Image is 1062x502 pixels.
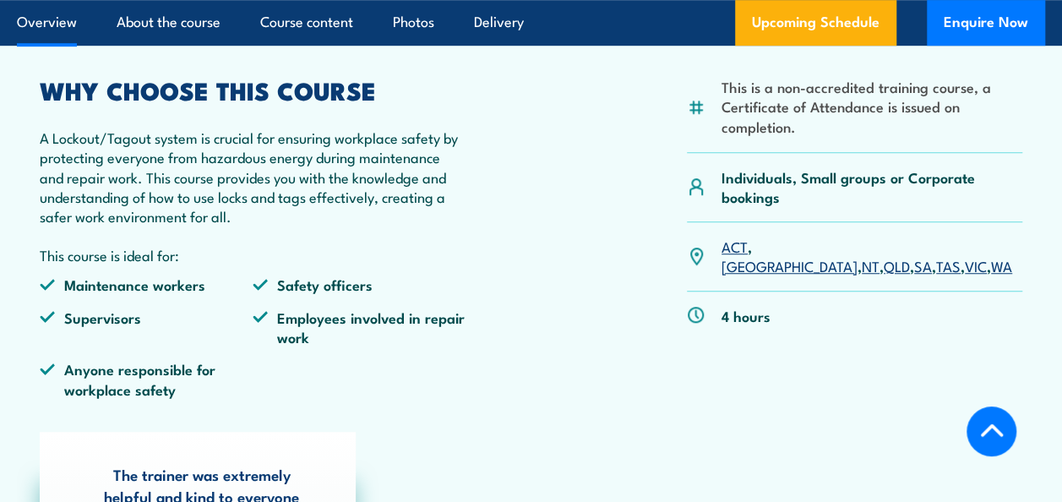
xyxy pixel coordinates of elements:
[253,308,466,347] li: Employees involved in repair work
[40,79,466,101] h2: WHY CHOOSE THIS COURSE
[884,255,910,276] a: QLD
[722,77,1022,136] li: This is a non-accredited training course, a Certificate of Attendance is issued on completion.
[862,255,880,276] a: NT
[722,167,1022,207] p: Individuals, Small groups or Corporate bookings
[914,255,932,276] a: SA
[991,255,1012,276] a: WA
[965,255,987,276] a: VIC
[722,255,858,276] a: [GEOGRAPHIC_DATA]
[40,275,253,294] li: Maintenance workers
[253,275,466,294] li: Safety officers
[722,306,771,325] p: 4 hours
[936,255,961,276] a: TAS
[40,308,253,347] li: Supervisors
[40,245,466,265] p: This course is ideal for:
[40,359,253,399] li: Anyone responsible for workplace safety
[722,236,748,256] a: ACT
[722,237,1022,276] p: , , , , , , ,
[40,128,466,226] p: A Lockout/Tagout system is crucial for ensuring workplace safety by protecting everyone from haza...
